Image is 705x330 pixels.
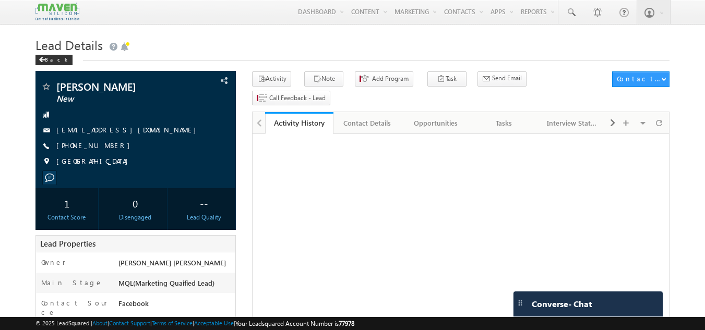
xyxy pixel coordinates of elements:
a: Activity History [265,112,333,134]
span: [PHONE_NUMBER] [56,141,135,151]
a: Opportunities [402,112,470,134]
div: 1 [38,193,96,213]
span: Your Leadsquared Account Number is [235,320,354,327]
label: Contact Source [41,298,109,317]
a: [EMAIL_ADDRESS][DOMAIN_NAME] [56,125,201,134]
button: Contact Actions [612,71,670,87]
button: Send Email [477,71,527,87]
div: Facebook [116,298,236,313]
a: About [92,320,107,326]
div: Activity History [273,118,326,128]
a: Contact Details [333,112,402,134]
span: [PERSON_NAME] [PERSON_NAME] [118,258,226,267]
img: carter-drag [516,299,524,307]
div: Contact Actions [617,74,661,83]
span: Call Feedback - Lead [269,93,326,103]
span: Converse - Chat [532,299,592,309]
div: MQL(Marketing Quaified Lead) [116,278,236,292]
span: New [56,94,180,104]
a: Back [35,54,78,63]
span: [PERSON_NAME] [56,81,180,92]
span: Add Program [372,74,409,83]
div: Contact Details [342,117,392,129]
button: Note [304,71,343,87]
a: Terms of Service [152,320,193,326]
label: Main Stage [41,278,103,287]
div: Back [35,55,73,65]
a: Tasks [470,112,539,134]
a: Contact Support [109,320,150,326]
div: 0 [106,193,164,213]
button: Add Program [355,71,413,87]
div: Interview Status [547,117,598,129]
div: -- [175,193,233,213]
div: Disengaged [106,213,164,222]
img: Custom Logo [35,3,79,21]
div: Lead Quality [175,213,233,222]
span: [GEOGRAPHIC_DATA] [56,156,133,167]
button: Call Feedback - Lead [252,91,330,106]
span: Send Email [492,74,522,83]
label: Owner [41,258,66,267]
button: Activity [252,71,291,87]
div: Contact Score [38,213,96,222]
div: Opportunities [410,117,461,129]
a: Acceptable Use [194,320,234,326]
button: Task [427,71,467,87]
span: Lead Details [35,36,103,53]
span: Lead Properties [40,238,95,249]
span: © 2025 LeadSquared | | | | | [35,319,354,328]
div: Tasks [479,117,529,129]
a: Interview Status [539,112,607,134]
span: 77978 [339,320,354,327]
